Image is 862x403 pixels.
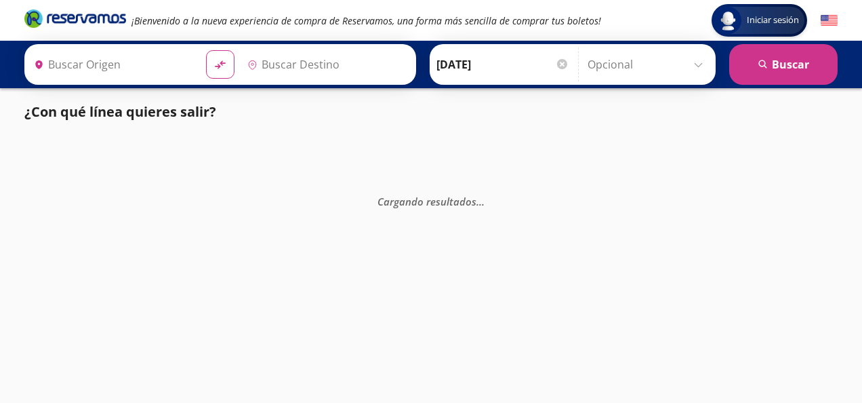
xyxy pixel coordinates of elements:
[377,195,485,208] em: Cargando resultados
[821,12,838,29] button: English
[476,195,479,208] span: .
[729,44,838,85] button: Buscar
[24,102,216,122] p: ¿Con qué línea quieres salir?
[131,14,601,27] em: ¡Bienvenido a la nueva experiencia de compra de Reservamos, una forma más sencilla de comprar tus...
[28,47,195,81] input: Buscar Origen
[479,195,482,208] span: .
[436,47,569,81] input: Elegir Fecha
[24,8,126,33] a: Brand Logo
[588,47,709,81] input: Opcional
[741,14,804,27] span: Iniciar sesión
[482,195,485,208] span: .
[242,47,409,81] input: Buscar Destino
[24,8,126,28] i: Brand Logo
